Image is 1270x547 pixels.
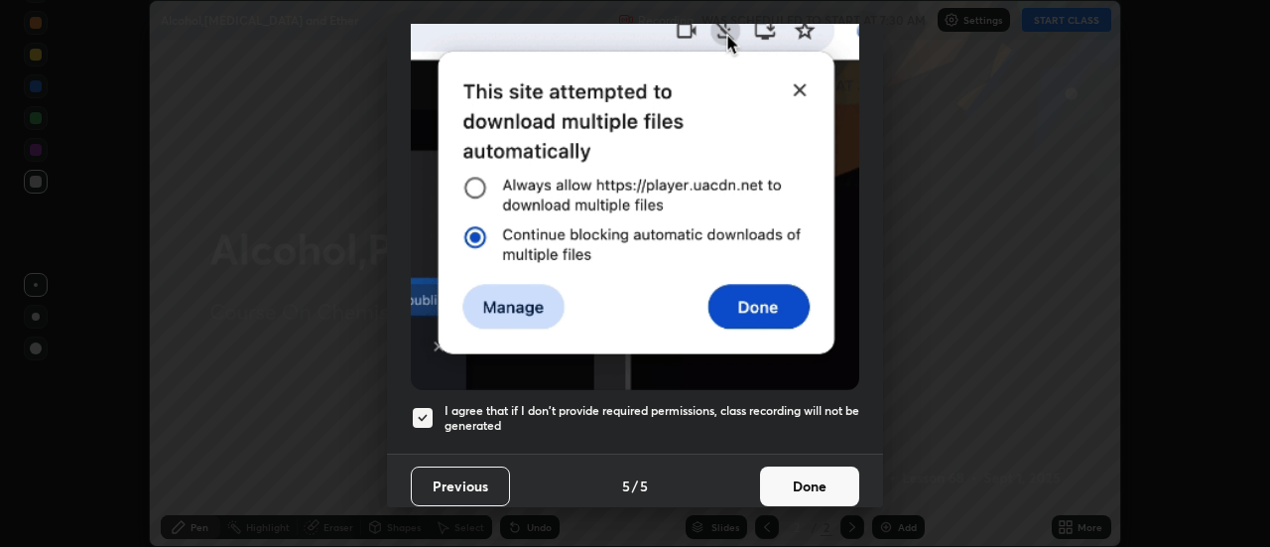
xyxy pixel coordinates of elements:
h4: / [632,476,638,496]
h5: I agree that if I don't provide required permissions, class recording will not be generated [444,403,859,434]
h4: 5 [622,476,630,496]
button: Previous [411,467,510,506]
h4: 5 [640,476,648,496]
button: Done [760,467,859,506]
